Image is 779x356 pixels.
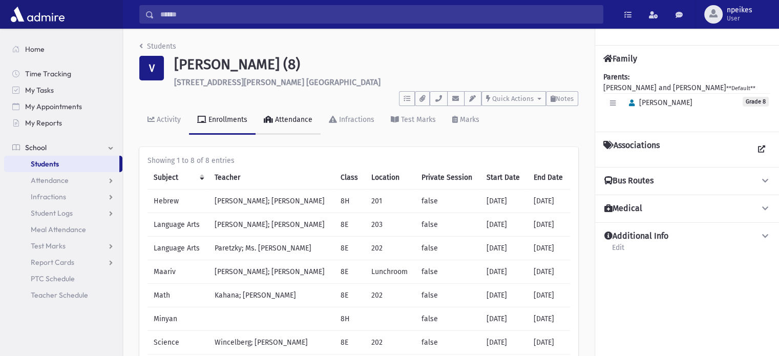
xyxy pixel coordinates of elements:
[31,176,69,185] span: Attendance
[148,166,208,190] th: Subject
[480,213,528,236] td: [DATE]
[334,189,365,213] td: 8H
[365,189,415,213] td: 201
[334,330,365,354] td: 8E
[415,260,480,283] td: false
[334,236,365,260] td: 8E
[206,115,247,124] div: Enrollments
[334,283,365,307] td: 8E
[4,254,122,270] a: Report Cards
[480,283,528,307] td: [DATE]
[337,115,374,124] div: Infractions
[752,140,771,159] a: View all Associations
[4,221,122,238] a: Meal Attendance
[155,115,181,124] div: Activity
[31,241,66,250] span: Test Marks
[321,106,383,135] a: Infractions
[139,56,164,80] div: V
[334,260,365,283] td: 8E
[4,270,122,287] a: PTC Schedule
[189,106,256,135] a: Enrollments
[8,4,67,25] img: AdmirePro
[444,106,488,135] a: Marks
[25,45,45,54] span: Home
[527,166,570,190] th: End Date
[365,283,415,307] td: 202
[603,73,629,81] b: Parents:
[743,97,769,107] span: Grade 8
[4,287,122,303] a: Teacher Schedule
[4,41,122,57] a: Home
[604,203,642,214] h4: Medical
[603,140,660,159] h4: Associations
[603,231,771,242] button: Additional Info
[31,208,73,218] span: Student Logs
[4,115,122,131] a: My Reports
[727,6,752,14] span: npeikes
[334,307,365,330] td: 8H
[25,143,47,152] span: School
[527,330,570,354] td: [DATE]
[527,189,570,213] td: [DATE]
[31,290,88,300] span: Teacher Schedule
[256,106,321,135] a: Attendance
[4,156,119,172] a: Students
[365,213,415,236] td: 203
[208,166,334,190] th: Teacher
[365,166,415,190] th: Location
[365,236,415,260] td: 202
[415,307,480,330] td: false
[148,307,208,330] td: Minyan
[603,203,771,214] button: Medical
[603,54,637,64] h4: Family
[174,77,578,87] h6: [STREET_ADDRESS][PERSON_NAME] [GEOGRAPHIC_DATA]
[208,260,334,283] td: [PERSON_NAME]; [PERSON_NAME]
[148,155,570,166] div: Showing 1 to 8 of 8 entries
[527,213,570,236] td: [DATE]
[208,330,334,354] td: Wincelberg; [PERSON_NAME]
[31,274,75,283] span: PTC Schedule
[458,115,479,124] div: Marks
[139,41,176,56] nav: breadcrumb
[603,176,771,186] button: Bus Routes
[480,260,528,283] td: [DATE]
[25,118,62,128] span: My Reports
[480,166,528,190] th: Start Date
[148,330,208,354] td: Science
[4,238,122,254] a: Test Marks
[4,82,122,98] a: My Tasks
[4,98,122,115] a: My Appointments
[546,91,578,106] button: Notes
[208,283,334,307] td: Kahana; [PERSON_NAME]
[604,231,668,242] h4: Additional Info
[415,166,480,190] th: Private Session
[334,166,365,190] th: Class
[527,307,570,330] td: [DATE]
[415,330,480,354] td: false
[492,95,534,102] span: Quick Actions
[25,86,54,95] span: My Tasks
[208,236,334,260] td: Paretzky; Ms. [PERSON_NAME]
[4,205,122,221] a: Student Logs
[25,102,82,111] span: My Appointments
[148,283,208,307] td: Math
[527,236,570,260] td: [DATE]
[31,225,86,234] span: Meal Attendance
[604,176,654,186] h4: Bus Routes
[4,189,122,205] a: Infractions
[480,189,528,213] td: [DATE]
[148,260,208,283] td: Maariv
[31,159,59,169] span: Students
[208,213,334,236] td: [PERSON_NAME]; [PERSON_NAME]
[556,95,574,102] span: Notes
[273,115,312,124] div: Attendance
[399,115,436,124] div: Test Marks
[383,106,444,135] a: Test Marks
[415,213,480,236] td: false
[31,258,74,267] span: Report Cards
[31,192,66,201] span: Infractions
[480,307,528,330] td: [DATE]
[25,69,71,78] span: Time Tracking
[481,91,546,106] button: Quick Actions
[727,14,752,23] span: User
